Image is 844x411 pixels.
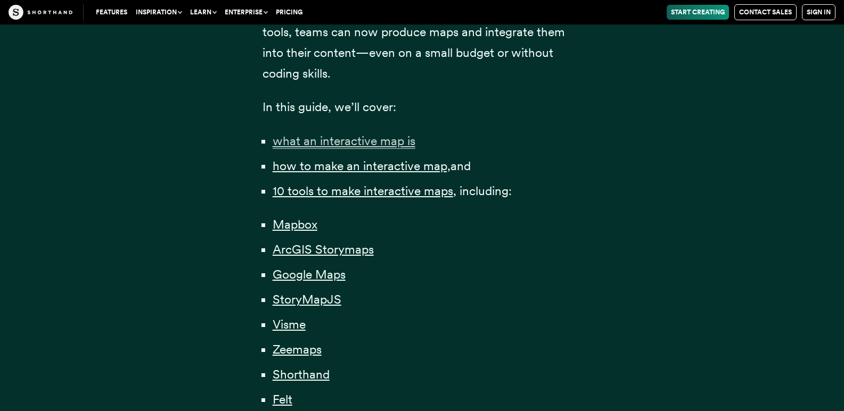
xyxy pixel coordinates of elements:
[802,4,835,20] a: Sign in
[273,292,341,307] a: StoryMapJS
[273,267,346,282] a: Google Maps
[132,5,186,20] button: Inspiration
[273,217,317,232] a: Mapbox
[186,5,220,20] button: Learn
[92,5,132,20] a: Features
[273,392,292,407] a: Felt
[450,158,471,173] span: and
[273,367,330,382] a: Shorthand
[220,5,272,20] button: Enterprise
[734,4,797,20] a: Contact Sales
[453,183,512,198] span: , including:
[9,5,72,20] img: The Craft
[263,99,396,114] span: In this guide, we’ll cover:
[273,342,322,357] a: Zeemaps
[273,317,306,332] a: Visme
[273,133,415,148] a: what an interactive map is
[273,133,415,149] span: what an interactive map is
[667,5,729,20] a: Start Creating
[273,242,374,257] a: ArcGIS Storymaps
[273,158,450,173] a: how to make an interactive map,
[273,183,453,198] a: 10 tools to make interactive maps
[272,5,307,20] a: Pricing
